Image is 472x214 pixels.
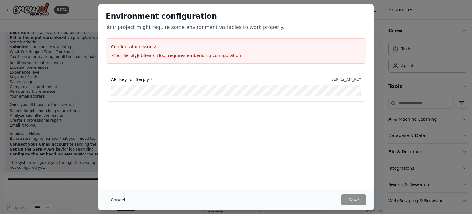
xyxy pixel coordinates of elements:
[106,11,366,21] h2: Environment configuration
[111,44,361,50] h3: Configuration issues:
[111,52,361,59] li: • Tool SerplyJobSearchTool requires embedding configuration
[106,24,366,31] p: Your project might require some environment variables to work properly.
[331,77,361,82] p: SERPLY_API_KEY
[341,194,366,205] button: Save
[111,76,152,83] label: API Key for Serply
[106,194,130,205] button: Cancel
